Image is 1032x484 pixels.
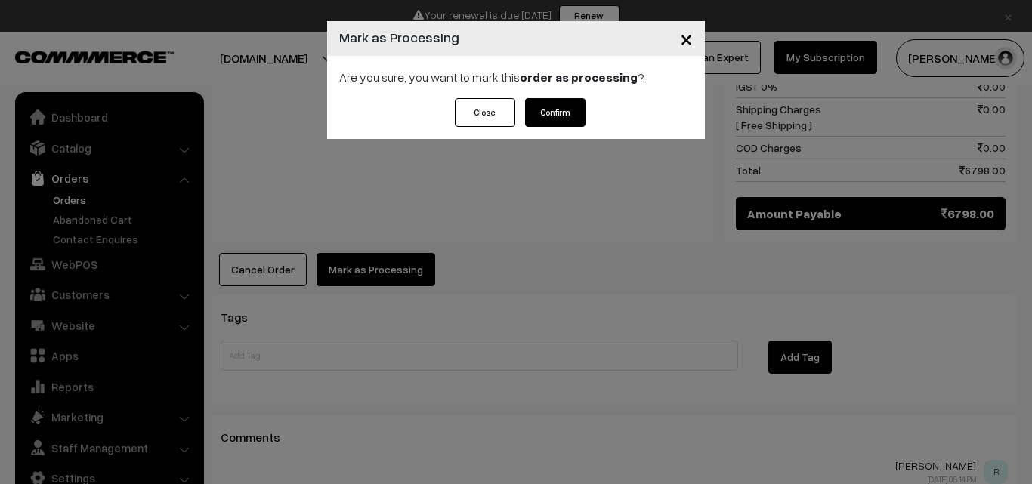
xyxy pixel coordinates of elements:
[327,56,705,98] div: Are you sure, you want to mark this ?
[680,24,693,52] span: ×
[455,98,515,127] button: Close
[668,15,705,62] button: Close
[339,27,459,48] h4: Mark as Processing
[525,98,586,127] button: Confirm
[520,69,638,85] strong: order as processing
